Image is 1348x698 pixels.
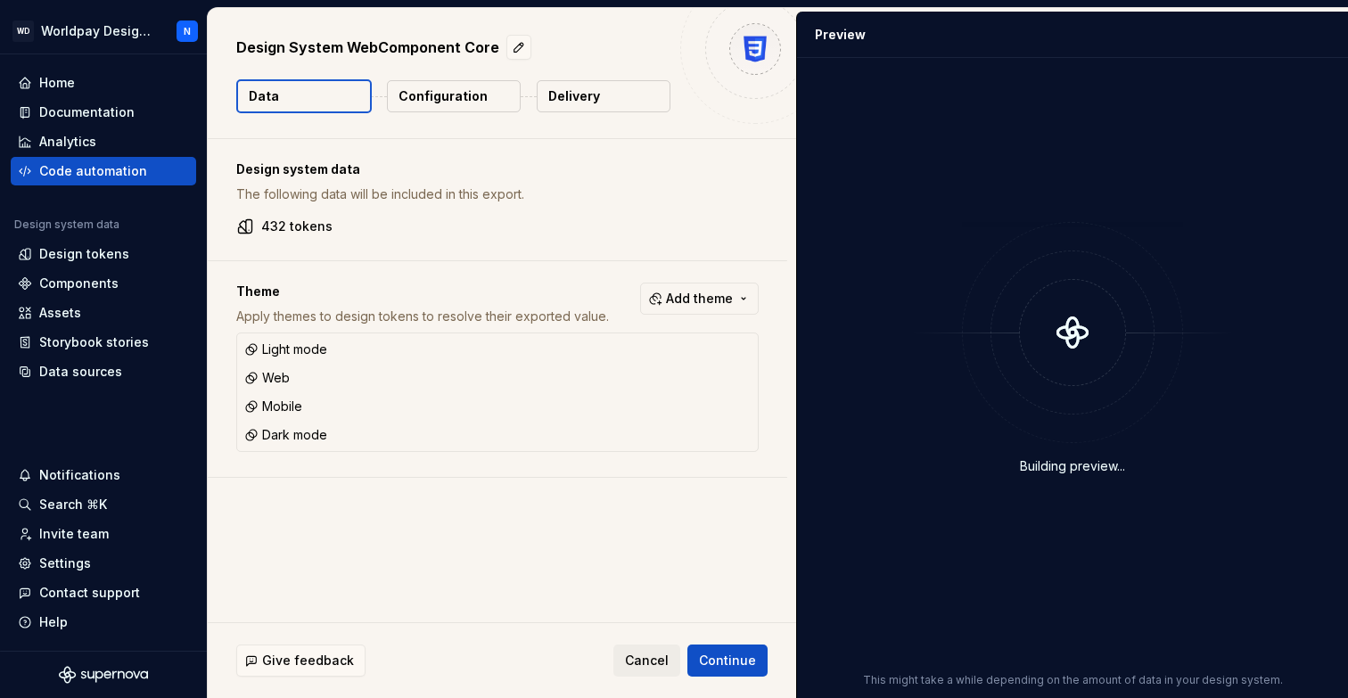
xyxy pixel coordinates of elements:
[14,218,119,232] div: Design system data
[11,579,196,607] button: Contact support
[236,37,499,58] p: Design System WebComponent Core
[249,87,279,105] p: Data
[39,162,147,180] div: Code automation
[39,133,96,151] div: Analytics
[815,26,866,44] div: Preview
[244,369,290,387] div: Web
[11,461,196,489] button: Notifications
[11,127,196,156] a: Analytics
[11,357,196,386] a: Data sources
[687,645,768,677] button: Continue
[399,87,488,105] p: Configuration
[244,341,327,358] div: Light mode
[39,584,140,602] div: Contact support
[39,275,119,292] div: Components
[244,398,302,415] div: Mobile
[236,79,372,113] button: Data
[11,608,196,636] button: Help
[261,218,333,235] p: 432 tokens
[184,24,191,38] div: N
[863,673,1283,687] p: This might take a while depending on the amount of data in your design system.
[11,490,196,519] button: Search ⌘K
[548,87,600,105] p: Delivery
[11,520,196,548] a: Invite team
[59,666,148,684] svg: Supernova Logo
[236,645,366,677] button: Give feedback
[39,74,75,92] div: Home
[39,496,107,513] div: Search ⌘K
[236,283,609,300] p: Theme
[625,652,669,669] span: Cancel
[11,157,196,185] a: Code automation
[39,613,68,631] div: Help
[236,160,759,178] p: Design system data
[666,290,733,308] span: Add theme
[699,652,756,669] span: Continue
[1020,457,1125,475] div: Building preview...
[244,426,327,444] div: Dark mode
[39,554,91,572] div: Settings
[11,240,196,268] a: Design tokens
[11,328,196,357] a: Storybook stories
[11,98,196,127] a: Documentation
[41,22,155,40] div: Worldpay Design System
[39,103,135,121] div: Documentation
[4,12,203,50] button: WDWorldpay Design SystemN
[11,549,196,578] a: Settings
[12,21,34,42] div: WD
[236,185,759,203] p: The following data will be included in this export.
[39,245,129,263] div: Design tokens
[640,283,759,315] button: Add theme
[39,304,81,322] div: Assets
[39,466,120,484] div: Notifications
[613,645,680,677] button: Cancel
[11,299,196,327] a: Assets
[236,308,609,325] p: Apply themes to design tokens to resolve their exported value.
[387,80,521,112] button: Configuration
[39,525,109,543] div: Invite team
[11,69,196,97] a: Home
[262,652,354,669] span: Give feedback
[39,333,149,351] div: Storybook stories
[11,269,196,298] a: Components
[39,363,122,381] div: Data sources
[537,80,670,112] button: Delivery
